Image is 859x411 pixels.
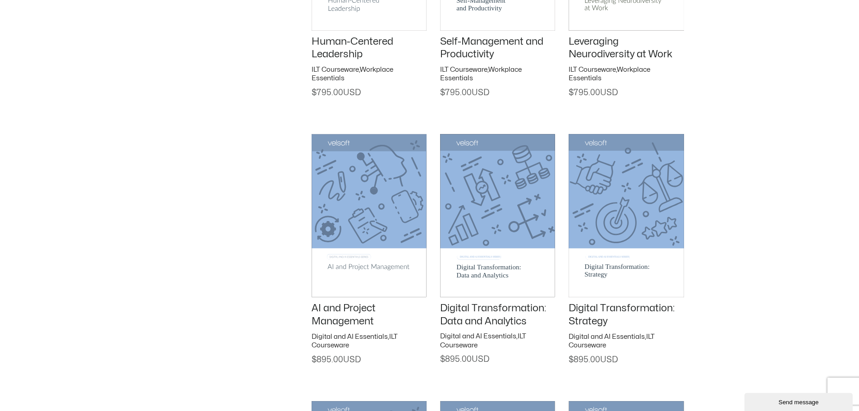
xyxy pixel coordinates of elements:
[569,89,574,97] span: $
[312,356,361,364] span: 895.00
[440,66,487,73] a: ILT Courseware
[569,303,675,326] a: Digital Transformation: Strategy
[569,356,574,364] span: $
[440,89,445,97] span: $
[312,89,317,97] span: $
[440,303,546,326] a: Digital Transformation: Data and Analytics
[569,89,618,97] span: 795.00
[440,65,555,83] h2: ,
[312,332,427,350] h2: ,
[312,303,376,326] a: AI and Project Management
[440,37,543,60] a: Self-Management and Productivity
[569,333,645,340] a: Digital and AI Essentials
[440,332,555,350] h2: ,
[312,37,393,60] a: Human-Centered Leadership
[569,356,618,364] span: 895.00
[440,89,489,97] span: 795.00
[312,89,361,97] span: 795.00
[312,356,317,364] span: $
[569,332,684,350] h2: ,
[569,65,684,83] h2: ,
[569,37,672,60] a: Leveraging Neurodiversity at Work
[440,333,526,349] a: ILT Courseware
[440,356,489,363] span: 895.00
[569,66,616,73] a: ILT Courseware
[312,65,427,83] h2: ,
[312,66,359,73] a: ILT Courseware
[440,333,516,340] a: Digital and AI Essentials
[312,333,388,340] a: Digital and AI Essentials
[440,356,445,363] span: $
[744,391,854,411] iframe: chat widget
